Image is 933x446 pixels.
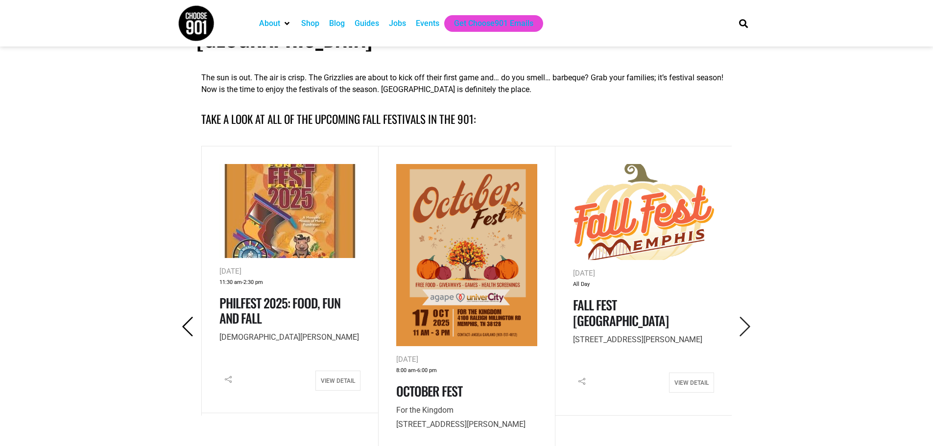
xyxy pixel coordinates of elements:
[315,371,360,391] a: View Detail
[573,269,595,278] span: [DATE]
[178,317,198,337] i: Previous
[389,18,406,29] a: Jobs
[219,293,340,328] a: PhilFest 2025: Food, Fun and Fall
[454,18,533,29] a: Get Choose901 Emails
[355,18,379,29] a: Guides
[396,366,537,376] div: -
[417,366,437,376] span: 6:00 pm
[573,373,591,390] i: Share
[219,267,241,276] span: [DATE]
[735,15,751,31] div: Search
[174,315,201,339] button: Previous
[573,335,702,344] span: [STREET_ADDRESS][PERSON_NAME]
[396,403,537,432] p: [STREET_ADDRESS][PERSON_NAME]
[219,371,237,388] i: Share
[201,111,732,128] h4: Take a look at all of the upcoming fall festivals in the 901:
[329,18,345,29] a: Blog
[669,373,714,393] a: View Detail
[201,72,732,95] p: The sun is out. The air is crisp. The Grizzlies are about to kick off their first game and… do yo...
[243,278,263,288] span: 2:30 pm
[573,280,590,290] span: All Day
[259,18,280,29] a: About
[219,278,360,288] div: -
[219,332,359,342] span: [DEMOGRAPHIC_DATA][PERSON_NAME]
[254,15,296,32] div: About
[301,18,319,29] a: Shop
[396,355,418,364] span: [DATE]
[396,381,462,400] a: October Fest
[735,317,755,337] i: Next
[573,295,669,329] a: Fall Fest [GEOGRAPHIC_DATA]
[219,278,242,288] span: 11:30 am
[732,315,759,339] button: Next
[396,366,416,376] span: 8:00 am
[416,18,439,29] a: Events
[396,405,454,415] span: For the Kingdom
[254,15,722,32] nav: Main nav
